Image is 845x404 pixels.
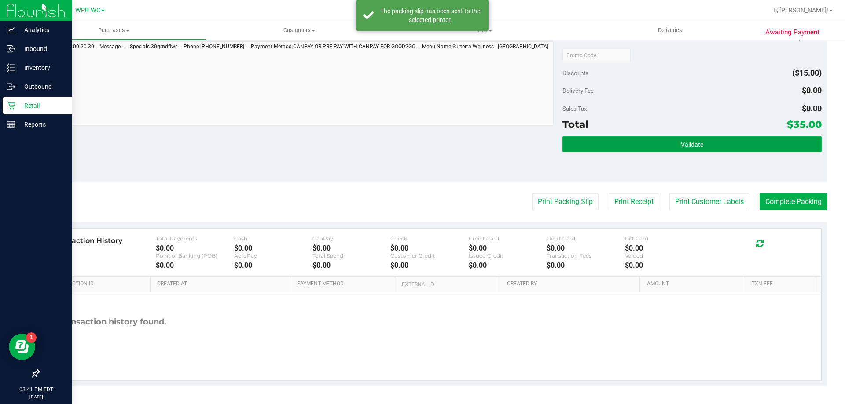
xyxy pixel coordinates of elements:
span: Deliveries [646,26,694,34]
div: No transaction history found. [45,292,166,352]
div: $0.00 [390,244,469,252]
button: Complete Packing [760,193,827,210]
p: Analytics [15,25,68,35]
button: Print Receipt [609,193,659,210]
div: CanPay [312,235,391,242]
span: ($15.00) [792,68,822,77]
div: Check [390,235,469,242]
div: $0.00 [156,244,234,252]
div: $0.00 [234,244,312,252]
div: The packing slip has been sent to the selected printer. [378,7,482,24]
div: $0.00 [625,244,703,252]
span: Awaiting Payment [765,27,819,37]
p: Reports [15,119,68,130]
span: Total [562,118,588,131]
p: Inventory [15,62,68,73]
div: Point of Banking (POB) [156,252,234,259]
p: Inbound [15,44,68,54]
span: Purchases [21,26,206,34]
div: Cash [234,235,312,242]
inline-svg: Analytics [7,25,15,34]
div: Gift Card [625,235,703,242]
div: Transaction Fees [547,252,625,259]
div: Customer Credit [390,252,469,259]
div: $0.00 [312,244,391,252]
div: $0.00 [469,244,547,252]
div: Total Spendr [312,252,391,259]
div: Credit Card [469,235,547,242]
span: $50.00 [797,33,822,42]
p: [DATE] [4,393,68,400]
a: Amount [647,280,742,288]
span: Customers [207,26,391,34]
p: 03:41 PM EDT [4,386,68,393]
a: Purchases [21,21,206,40]
div: $0.00 [390,261,469,269]
p: Outbound [15,81,68,92]
inline-svg: Inventory [7,63,15,72]
a: Transaction ID [52,280,147,288]
a: Customers [206,21,392,40]
button: Validate [562,136,821,152]
inline-svg: Outbound [7,82,15,91]
span: Subtotal [562,34,584,41]
span: $0.00 [802,104,822,113]
span: WPB WC [75,7,100,14]
a: Deliveries [577,21,763,40]
div: $0.00 [547,244,625,252]
span: Discounts [562,65,588,81]
span: $0.00 [802,86,822,95]
a: Created At [157,280,287,288]
div: $0.00 [625,261,703,269]
button: Print Packing Slip [532,193,599,210]
a: Txn Fee [752,280,811,288]
div: $0.00 [469,261,547,269]
th: External ID [395,277,500,292]
button: Print Customer Labels [669,193,749,210]
div: $0.00 [156,261,234,269]
iframe: Resource center unread badge [26,332,37,343]
span: Hi, [PERSON_NAME]! [771,7,828,14]
div: Issued Credit [469,252,547,259]
inline-svg: Inbound [7,44,15,53]
inline-svg: Retail [7,101,15,110]
p: Retail [15,100,68,111]
div: $0.00 [312,261,391,269]
iframe: Resource center [9,334,35,360]
span: Validate [681,141,703,148]
a: Created By [507,280,636,288]
input: Promo Code [562,49,631,62]
span: Sales Tax [562,105,587,112]
a: Payment Method [297,280,392,288]
inline-svg: Reports [7,120,15,129]
div: Voided [625,252,703,259]
div: Debit Card [547,235,625,242]
span: $35.00 [787,118,822,131]
div: Total Payments [156,235,234,242]
span: Delivery Fee [562,87,594,94]
div: $0.00 [547,261,625,269]
div: AeroPay [234,252,312,259]
div: $0.00 [234,261,312,269]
